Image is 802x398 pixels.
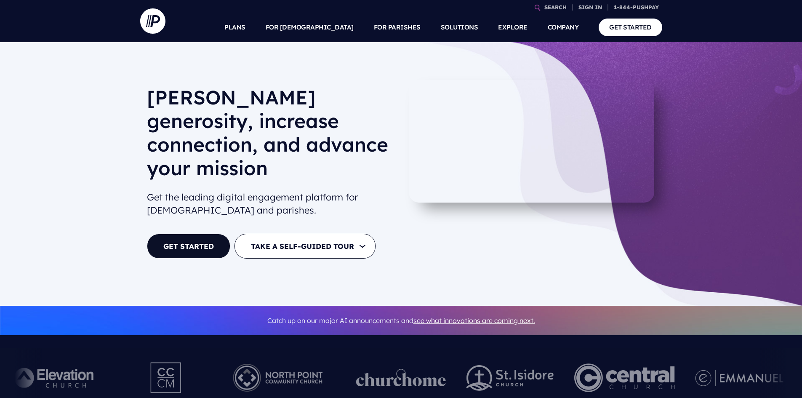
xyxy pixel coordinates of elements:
[374,13,421,42] a: FOR PARISHES
[599,19,662,36] a: GET STARTED
[224,13,245,42] a: PLANS
[147,311,655,330] p: Catch up on our major AI announcements and
[498,13,528,42] a: EXPLORE
[147,85,394,187] h1: [PERSON_NAME] generosity, increase connection, and advance your mission
[413,316,535,325] a: see what innovations are coming next.
[356,369,446,387] img: pp_logos_1
[548,13,579,42] a: COMPANY
[147,187,394,220] h2: Get the leading digital engagement platform for [DEMOGRAPHIC_DATA] and parishes.
[234,234,376,259] button: TAKE A SELF-GUIDED TOUR
[441,13,478,42] a: SOLUTIONS
[147,234,230,259] a: GET STARTED
[466,365,554,391] img: pp_logos_2
[266,13,354,42] a: FOR [DEMOGRAPHIC_DATA]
